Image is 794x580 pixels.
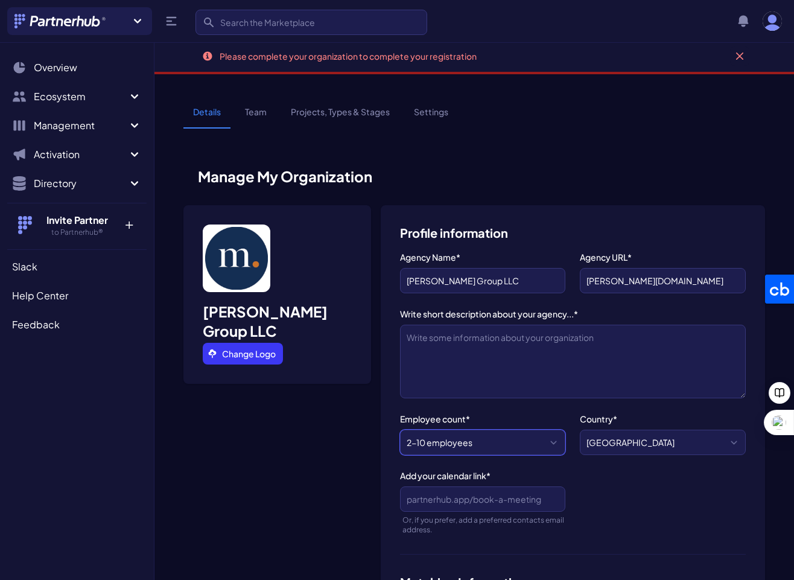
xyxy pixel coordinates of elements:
a: Details [183,106,230,129]
h3: [PERSON_NAME] Group LLC [203,302,352,340]
label: Country* [580,413,746,425]
span: Slack [12,260,37,274]
a: Change Logo [203,343,283,365]
input: partnerhub.app [580,268,746,293]
span: Ecosystem [34,89,127,104]
a: Feedback [7,313,147,337]
button: Close [730,46,749,66]
span: Overview [34,60,77,75]
a: Overview [7,56,147,80]
h4: Invite Partner [38,213,116,228]
input: partnerhub.app/book-a-meeting [400,486,566,512]
label: Employee count* [400,413,566,425]
a: Team [235,106,276,129]
label: Agency Name* [400,251,566,263]
h3: Profile information [400,225,746,241]
label: Add your calendar link* [400,470,566,482]
button: Invite Partner to Partnerhub® + [7,203,147,247]
span: Feedback [12,317,60,332]
h5: to Partnerhub® [38,228,116,237]
a: Help Center [7,284,147,308]
span: Management [34,118,127,133]
a: Projects, Types & Stages [281,106,399,129]
span: Directory [34,176,127,191]
div: Or, if you prefer, add a preferred contacts email address. [402,515,566,535]
img: Partnerhub® Logo [14,14,107,28]
img: Jese picture [203,225,270,292]
button: Ecosystem [7,84,147,109]
button: Activation [7,142,147,167]
span: Help Center [12,288,68,303]
span: Activation [34,147,127,162]
a: Slack [7,255,147,279]
img: user photo [763,11,782,31]
div: Please complete your organization to complete your registration [220,50,477,62]
button: Directory [7,171,147,196]
input: Partnerhub® [400,268,566,293]
label: Write short description about your agency...* [400,308,746,320]
label: Agency URL* [580,251,746,263]
a: Settings [404,106,458,129]
input: Search the Marketplace [195,10,427,35]
button: Management [7,113,147,138]
p: + [116,213,142,232]
h1: Manage My Organization [183,167,765,186]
